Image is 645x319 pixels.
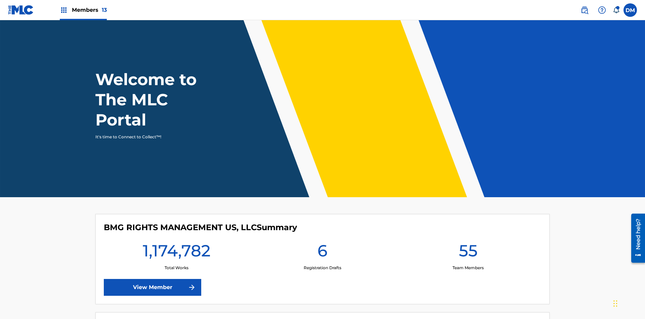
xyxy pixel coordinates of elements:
h1: 6 [317,241,328,265]
img: help [598,6,606,14]
h1: 1,174,782 [143,241,211,265]
p: It's time to Connect to Collect™! [95,134,212,140]
img: search [580,6,589,14]
img: f7272a7cc735f4ea7f67.svg [188,283,196,291]
h1: 55 [459,241,478,265]
img: Top Rightsholders [60,6,68,14]
img: MLC Logo [8,5,34,15]
a: Public Search [578,3,591,17]
div: Drag [613,293,617,314]
div: Help [595,3,609,17]
span: Members [72,6,107,14]
h4: BMG RIGHTS MANAGEMENT US, LLC [104,222,297,233]
p: Team Members [453,265,484,271]
p: Registration Drafts [304,265,341,271]
span: 13 [102,7,107,13]
h1: Welcome to The MLC Portal [95,69,221,130]
iframe: Resource Center [626,211,645,266]
p: Total Works [165,265,188,271]
div: User Menu [623,3,637,17]
iframe: Chat Widget [611,287,645,319]
div: Notifications [613,7,619,13]
a: View Member [104,279,201,296]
